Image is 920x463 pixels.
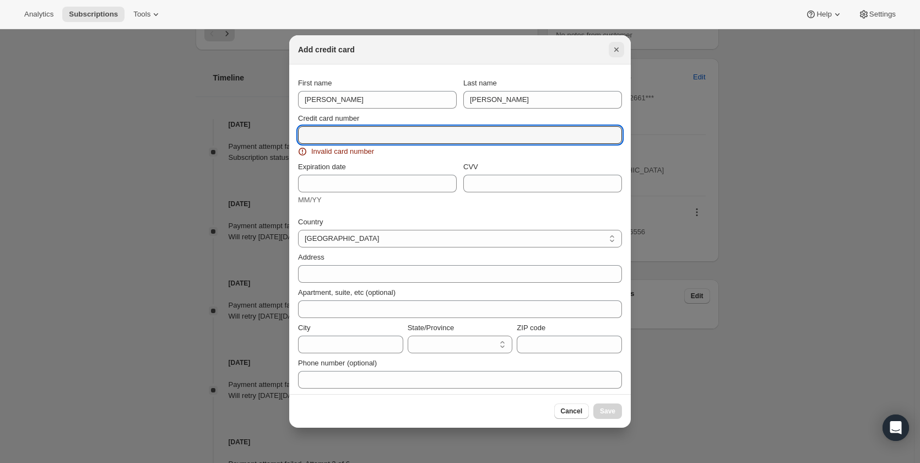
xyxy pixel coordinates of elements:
[69,10,118,19] span: Subscriptions
[883,414,909,441] div: Open Intercom Messenger
[298,324,310,332] span: City
[816,10,831,19] span: Help
[408,324,454,332] span: State/Province
[298,44,355,55] h2: Add credit card
[133,10,150,19] span: Tools
[298,359,377,367] span: Phone number (optional)
[62,7,125,22] button: Subscriptions
[609,42,624,57] button: Close
[554,403,589,419] button: Cancel
[127,7,168,22] button: Tools
[463,163,478,171] span: CVV
[298,288,396,297] span: Apartment, suite, etc (optional)
[298,218,323,226] span: Country
[298,196,322,204] span: MM/YY
[298,163,346,171] span: Expiration date
[18,7,60,22] button: Analytics
[298,79,332,87] span: First name
[561,407,582,416] span: Cancel
[852,7,902,22] button: Settings
[799,7,849,22] button: Help
[298,253,324,261] span: Address
[869,10,896,19] span: Settings
[517,324,545,332] span: ZIP code
[24,10,53,19] span: Analytics
[298,114,359,122] span: Credit card number
[463,79,497,87] span: Last name
[311,146,374,157] span: Invalid card number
